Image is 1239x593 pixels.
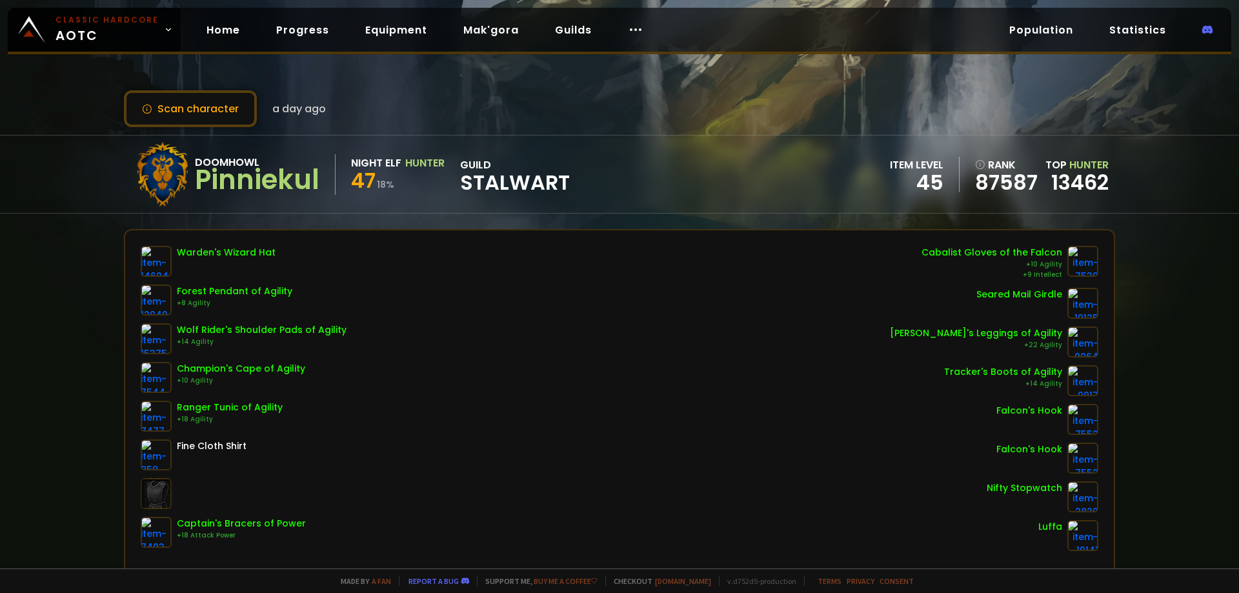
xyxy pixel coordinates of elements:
[944,379,1062,389] div: +14 Agility
[890,340,1062,350] div: +22 Agility
[890,173,943,192] div: 45
[987,481,1062,495] div: Nifty Stopwatch
[141,285,172,316] img: item-12040
[141,401,172,432] img: item-7477
[1067,327,1098,357] img: item-9964
[177,285,292,298] div: Forest Pendant of Agility
[976,288,1062,301] div: Seared Mail Girdle
[1067,246,1098,277] img: item-7530
[1069,157,1109,172] span: Hunter
[195,170,319,190] div: Pinniekul
[1067,288,1098,319] img: item-19125
[351,166,376,195] span: 47
[55,14,159,26] small: Classic Hardcore
[177,362,305,376] div: Champion's Cape of Agility
[177,414,283,425] div: +18 Agility
[266,17,339,43] a: Progress
[196,17,250,43] a: Home
[377,178,394,191] small: 18 %
[372,576,391,586] a: a fan
[1067,520,1098,551] img: item-19141
[890,327,1062,340] div: [PERSON_NAME]'s Leggings of Agility
[177,376,305,386] div: +10 Agility
[890,157,943,173] div: item level
[1067,404,1098,435] img: item-7552
[141,323,172,354] img: item-15375
[355,17,438,43] a: Equipment
[272,101,326,117] span: a day ago
[605,576,711,586] span: Checkout
[1045,157,1109,173] div: Top
[1067,365,1098,396] img: item-9917
[996,404,1062,417] div: Falcon's Hook
[944,365,1062,379] div: Tracker's Boots of Agility
[460,173,570,192] span: Stalwart
[55,14,159,45] span: AOTC
[975,173,1038,192] a: 87587
[922,246,1062,259] div: Cabalist Gloves of the Falcon
[141,246,172,277] img: item-14604
[351,155,401,171] div: Night Elf
[880,576,914,586] a: Consent
[1038,520,1062,534] div: Luffa
[177,517,306,530] div: Captain's Bracers of Power
[847,576,874,586] a: Privacy
[177,439,247,453] div: Fine Cloth Shirt
[1099,17,1176,43] a: Statistics
[124,90,257,127] button: Scan character
[177,337,347,347] div: +14 Agility
[545,17,602,43] a: Guilds
[453,17,529,43] a: Mak'gora
[1067,443,1098,474] img: item-7552
[999,17,1083,43] a: Population
[1051,168,1109,197] a: 13462
[408,576,459,586] a: Report a bug
[534,576,598,586] a: Buy me a coffee
[141,517,172,548] img: item-7493
[177,401,283,414] div: Ranger Tunic of Agility
[141,439,172,470] img: item-859
[719,576,796,586] span: v. d752d5 - production
[818,576,841,586] a: Terms
[333,576,391,586] span: Made by
[975,157,1038,173] div: rank
[655,576,711,586] a: [DOMAIN_NAME]
[996,443,1062,456] div: Falcon's Hook
[460,157,570,192] div: guild
[405,155,445,171] div: Hunter
[177,246,276,259] div: Warden's Wizard Hat
[177,530,306,541] div: +18 Attack Power
[177,323,347,337] div: Wolf Rider's Shoulder Pads of Agility
[477,576,598,586] span: Support me,
[922,270,1062,280] div: +9 Intellect
[922,259,1062,270] div: +10 Agility
[141,362,172,393] img: item-7544
[177,298,292,308] div: +8 Agility
[8,8,181,52] a: Classic HardcoreAOTC
[195,154,319,170] div: Doomhowl
[1067,481,1098,512] img: item-2820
